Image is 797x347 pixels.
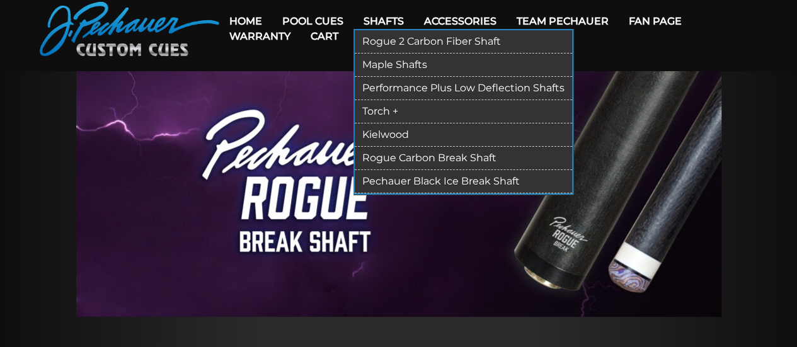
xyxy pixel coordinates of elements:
[355,77,572,100] a: Performance Plus Low Deflection Shafts
[355,170,572,193] a: Pechauer Black Ice Break Shaft
[40,2,219,56] img: Pechauer Custom Cues
[353,5,414,37] a: Shafts
[507,5,619,37] a: Team Pechauer
[619,5,692,37] a: Fan Page
[219,20,301,52] a: Warranty
[355,123,572,147] a: Kielwood
[272,5,353,37] a: Pool Cues
[355,54,572,77] a: Maple Shafts
[414,5,507,37] a: Accessories
[219,5,272,37] a: Home
[355,147,572,170] a: Rogue Carbon Break Shaft
[355,30,572,54] a: Rogue 2 Carbon Fiber Shaft
[301,20,348,52] a: Cart
[355,100,572,123] a: Torch +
